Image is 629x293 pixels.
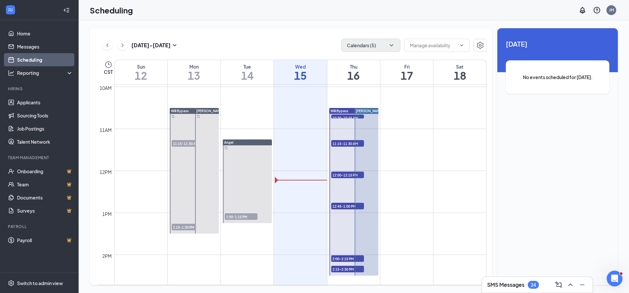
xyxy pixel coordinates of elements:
[459,43,464,48] svg: ChevronDown
[224,146,228,150] svg: Sync
[98,126,113,134] div: 11am
[433,70,486,81] h1: 18
[331,266,364,272] span: 2:15-2:30 PM
[98,84,113,92] div: 10am
[327,70,380,81] h1: 16
[565,280,576,290] button: ChevronUp
[8,70,14,76] svg: Analysis
[17,53,73,66] a: Scheduling
[101,210,113,218] div: 1pm
[331,115,364,121] span: 10:30-10:45 AM
[577,280,587,290] button: Minimize
[531,282,536,288] div: 24
[410,42,456,49] input: Manage availability
[506,39,609,49] span: [DATE]
[17,234,73,247] a: PayrollCrown
[17,178,73,191] a: TeamCrown
[225,213,257,220] span: 1:00-1:15 PM
[17,135,73,148] a: Talent Network
[90,5,133,16] h1: Scheduling
[331,203,364,209] span: 12:45-1:00 PM
[103,40,112,50] button: ChevronLeft
[578,281,586,289] svg: Minimize
[327,60,380,84] a: October 16, 2025
[98,168,113,176] div: 12pm
[17,70,73,76] div: Reporting
[17,191,73,204] a: DocumentsCrown
[17,40,73,53] a: Messages
[168,70,220,81] h1: 13
[8,280,14,286] svg: Settings
[63,7,70,13] svg: Collapse
[196,109,224,113] span: [PERSON_NAME]
[115,60,167,84] a: October 12, 2025
[331,140,364,147] span: 11:15-11:30 AM
[17,27,73,40] a: Home
[274,60,327,84] a: October 15, 2025
[274,70,327,81] h1: 15
[131,42,171,49] h3: [DATE] - [DATE]
[17,280,63,286] div: Switch to admin view
[17,204,73,217] a: SurveysCrown
[331,255,364,262] span: 2:00-2:15 PM
[197,115,200,118] svg: Sync
[327,63,380,70] div: Thu
[115,70,167,81] h1: 12
[341,39,400,52] button: Calendars (5)ChevronDown
[115,63,167,70] div: Sun
[8,224,72,229] div: Payroll
[476,41,484,49] svg: Settings
[8,155,72,160] div: Team Management
[168,63,220,70] div: Mon
[566,281,574,289] svg: ChevronUp
[8,86,72,92] div: Hiring
[380,70,433,81] h1: 17
[104,41,111,49] svg: ChevronLeft
[579,6,586,14] svg: Notifications
[105,61,112,69] svg: Clock
[519,73,596,81] span: No events scheduled for [DATE].
[609,7,614,13] div: JM
[380,63,433,70] div: Fri
[104,69,113,75] span: CST
[356,115,359,118] svg: Sync
[593,6,601,14] svg: QuestionInfo
[224,140,233,144] span: Angel
[221,63,274,70] div: Tue
[221,70,274,81] h1: 14
[17,165,73,178] a: OnboardingCrown
[221,60,274,84] a: October 14, 2025
[7,7,14,13] svg: WorkstreamLogo
[172,224,204,230] span: 1:15-1:30 PM
[17,122,73,135] a: Job Postings
[356,109,383,113] span: [PERSON_NAME]
[555,281,562,289] svg: ComposeMessage
[380,60,433,84] a: October 17, 2025
[171,41,179,49] svg: SmallChevronDown
[433,60,486,84] a: October 18, 2025
[17,109,73,122] a: Sourcing Tools
[331,172,364,178] span: 12:00-12:15 PM
[388,42,395,49] svg: ChevronDown
[171,115,175,118] svg: Sync
[331,109,348,113] span: Will Bypass
[433,63,486,70] div: Sat
[171,109,189,113] span: Will Bypass
[274,63,327,70] div: Wed
[119,41,126,49] svg: ChevronRight
[168,60,220,84] a: October 13, 2025
[607,271,622,286] iframe: Intercom live chat
[487,281,524,288] h3: SMS Messages
[17,96,73,109] a: Applicants
[553,280,564,290] button: ComposeMessage
[474,39,487,52] button: Settings
[172,140,204,147] span: 11:15-11:30 AM
[101,252,113,260] div: 2pm
[118,40,127,50] button: ChevronRight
